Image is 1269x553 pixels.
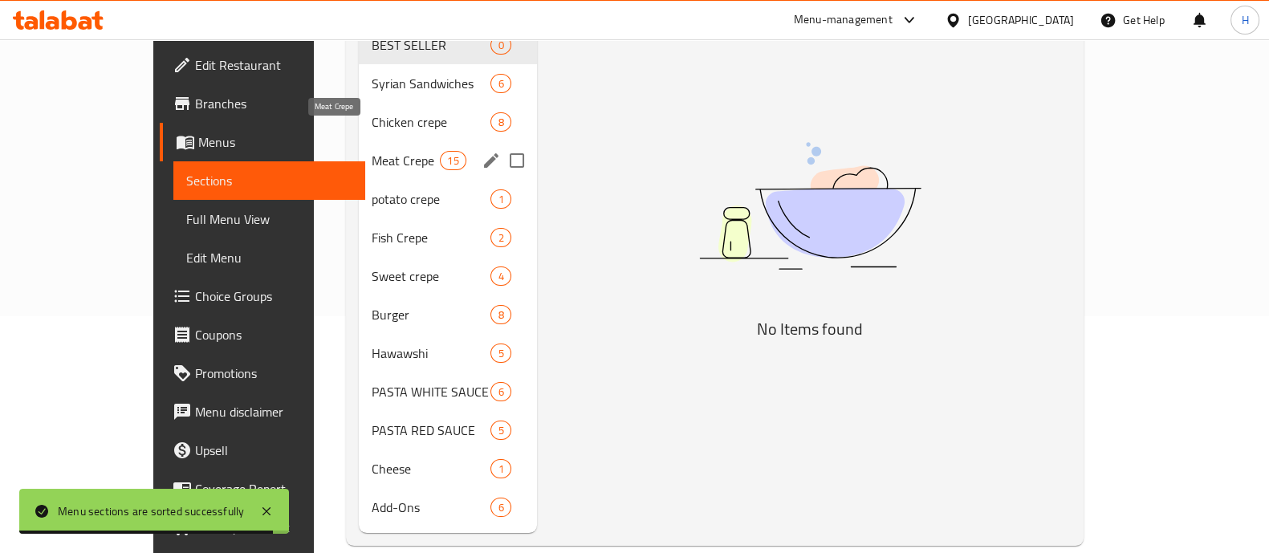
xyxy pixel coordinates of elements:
div: items [490,266,510,286]
span: Add-Ons [372,498,491,517]
a: Sections [173,161,365,200]
div: items [490,228,510,247]
div: items [490,421,510,440]
span: BEST SELLER [372,35,491,55]
div: Meat Crepe15edit [359,141,537,180]
div: items [490,459,510,478]
div: Sweet crepe4 [359,257,537,295]
span: Promotions [195,364,352,383]
div: Add-Ons6 [359,488,537,527]
span: 1 [491,192,510,207]
span: Coverage Report [195,479,352,498]
span: Grocery Checklist [195,518,352,537]
span: Choice Groups [195,287,352,306]
div: Fish Crepe2 [359,218,537,257]
div: Menu-management [794,10,893,30]
a: Branches [160,84,365,123]
span: 1 [491,462,510,477]
div: [GEOGRAPHIC_DATA] [968,11,1074,29]
div: items [490,498,510,517]
a: Full Menu View [173,200,365,238]
span: Upsell [195,441,352,460]
span: 8 [491,115,510,130]
span: PASTA RED SAUCE [372,421,491,440]
span: Menu disclaimer [195,402,352,421]
span: 2 [491,230,510,246]
div: Chicken crepe8 [359,103,537,141]
div: BEST SELLER0 [359,26,537,64]
span: 6 [491,384,510,400]
div: Hawawshi5 [359,334,537,372]
span: 8 [491,307,510,323]
span: PASTA WHITE SAUCE [372,382,491,401]
span: Syrian Sandwiches [372,74,491,93]
span: Sweet crepe [372,266,491,286]
span: Menus [198,132,352,152]
span: Sections [186,171,352,190]
div: items [490,74,510,93]
a: Menu disclaimer [160,392,365,431]
div: items [490,305,510,324]
span: 4 [491,269,510,284]
span: 5 [491,346,510,361]
div: items [440,151,466,170]
a: Coverage Report [160,470,365,508]
a: Edit Menu [173,238,365,277]
a: Edit Restaurant [160,46,365,84]
span: Edit Menu [186,248,352,267]
span: 0 [491,38,510,53]
span: Cheese [372,459,491,478]
span: 6 [491,500,510,515]
a: Upsell [160,431,365,470]
div: items [490,382,510,401]
div: Menu sections are sorted successfully [58,502,244,520]
div: PASTA WHITE SAUCE6 [359,372,537,411]
div: items [490,112,510,132]
a: Promotions [160,354,365,392]
span: 6 [491,76,510,91]
span: Fish Crepe [372,228,491,247]
div: Burger8 [359,295,537,334]
div: Syrian Sandwiches6 [359,64,537,103]
div: PASTA RED SAUCE5 [359,411,537,449]
div: items [490,35,510,55]
a: Coupons [160,315,365,354]
a: Choice Groups [160,277,365,315]
button: edit [479,148,503,173]
span: Chicken crepe [372,112,491,132]
span: Burger [372,305,491,324]
span: Meat Crepe [372,151,440,170]
a: Menus [160,123,365,161]
nav: Menu sections [359,19,537,533]
img: dish.svg [609,100,1011,312]
div: items [490,344,510,363]
span: 15 [441,153,465,169]
div: Cheese1 [359,449,537,488]
div: items [490,189,510,209]
h5: No Items found [609,316,1011,342]
span: Hawawshi [372,344,491,363]
span: H [1241,11,1248,29]
span: Full Menu View [186,209,352,229]
span: Edit Restaurant [195,55,352,75]
span: Coupons [195,325,352,344]
span: potato crepe [372,189,491,209]
span: 5 [491,423,510,438]
span: Branches [195,94,352,113]
div: potato crepe1 [359,180,537,218]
